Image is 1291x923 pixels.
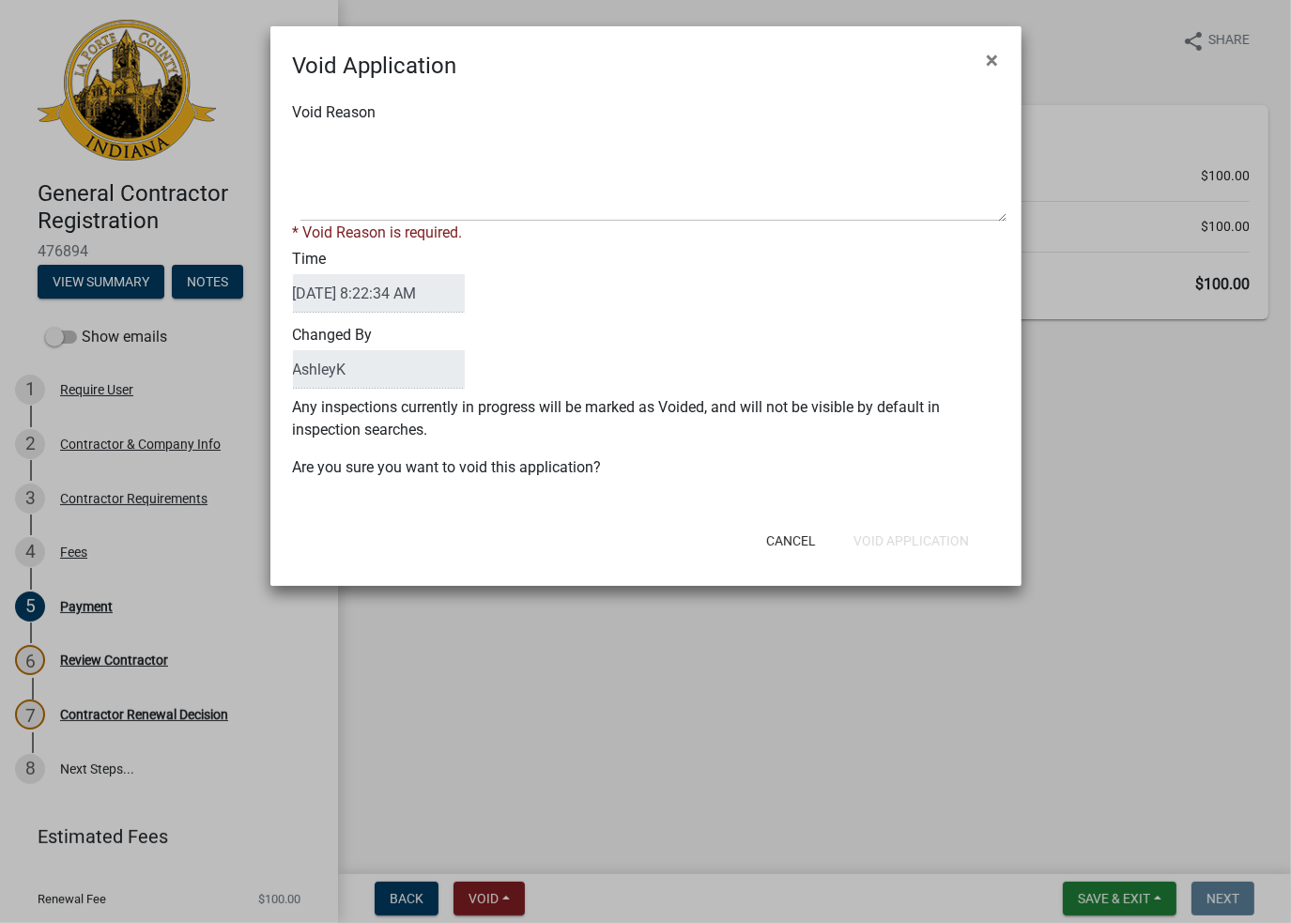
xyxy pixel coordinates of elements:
h4: Void Application [293,49,457,83]
label: Time [293,252,465,313]
p: Are you sure you want to void this application? [293,456,999,479]
label: Changed By [293,328,465,389]
span: × [987,47,999,73]
button: Void Application [838,524,984,558]
div: * Void Reason is required. [293,222,999,244]
input: DateTime [293,274,465,313]
button: Close [972,34,1014,86]
p: Any inspections currently in progress will be marked as Voided, and will not be visible by defaul... [293,396,999,441]
input: ClosedBy [293,350,465,389]
textarea: Void Reason [300,128,1007,222]
button: Cancel [751,524,831,558]
label: Void Reason [293,105,377,120]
